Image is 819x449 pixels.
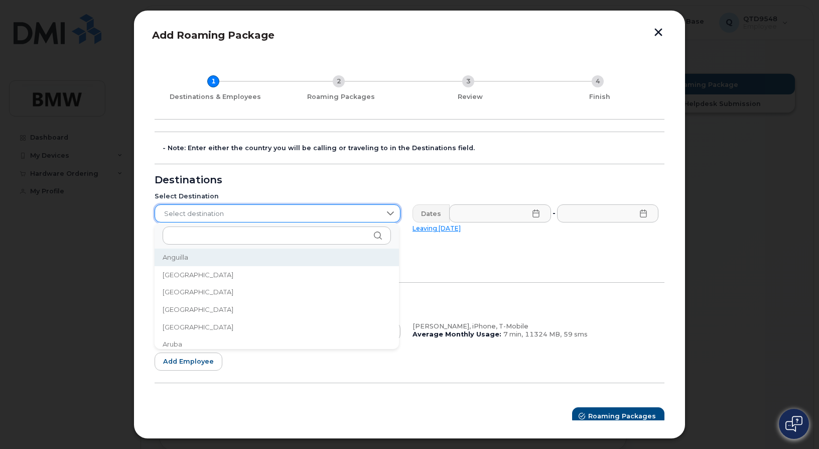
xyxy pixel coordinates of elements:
button: Roaming Packages [572,407,664,425]
span: [GEOGRAPHIC_DATA] [163,322,233,332]
div: Select Destination [155,192,400,200]
span: Aruba [163,340,182,349]
span: 59 sms [564,330,588,338]
li: Anguilla [155,249,399,266]
div: Review [409,93,531,101]
span: [GEOGRAPHIC_DATA] [163,270,233,280]
span: Add Roaming Package [152,29,275,41]
div: - [551,204,558,222]
li: Aruba [155,335,399,353]
span: 11324 MB, [525,330,562,338]
div: 4 [592,75,604,87]
span: Select destination [155,205,381,223]
button: Add employee [155,353,222,371]
div: - Note: Enter either the country you will be calling or traveling to in the Destinations field. [163,144,664,152]
div: Roaming Packages [280,93,401,101]
span: Anguilla [163,253,188,262]
span: [GEOGRAPHIC_DATA] [163,305,233,314]
div: Employees [155,295,664,303]
span: Roaming Packages [588,411,656,421]
div: 2 [333,75,345,87]
span: 7 min, [503,330,523,338]
input: Please fill out this field [449,204,551,222]
span: Add employee [163,357,214,366]
b: Average Monthly Usage: [413,330,501,338]
div: Finish [539,93,660,101]
span: [GEOGRAPHIC_DATA] [163,287,233,297]
li: Argentina [155,301,399,318]
img: Open chat [785,416,802,432]
input: Please fill out this field [557,204,659,222]
li: Antigua and Barbuda [155,283,399,301]
span: Popular destinations: [155,225,225,232]
li: Armenia [155,318,399,336]
div: Destinations [155,176,664,184]
div: [PERSON_NAME], iPhone, T-Mobile [413,322,658,330]
a: Leaving [DATE] [413,225,461,232]
div: 3 [462,75,474,87]
li: Antarctica [155,266,399,284]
